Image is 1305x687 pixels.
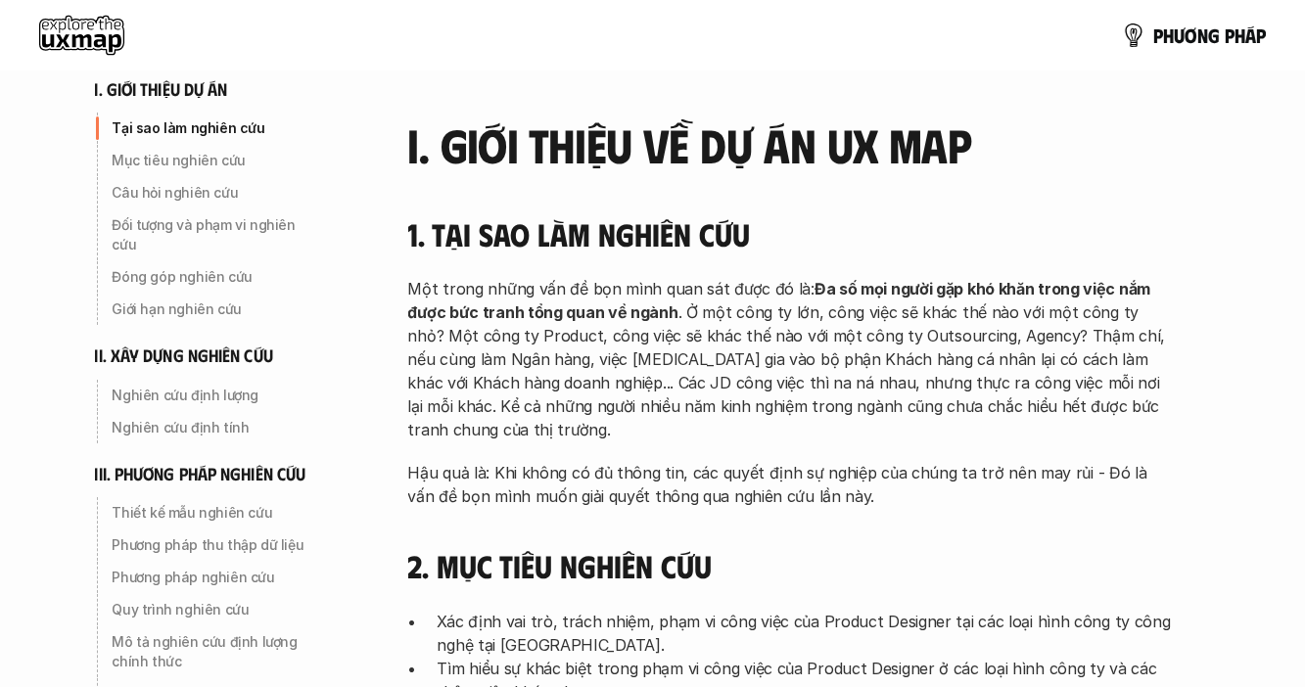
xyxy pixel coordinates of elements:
[408,461,1172,508] p: Hậu quả là: Khi không có đủ thông tin, các quyết định sự nghiệp của chúng ta trở nên may rủi - Đó...
[1256,24,1266,46] span: p
[95,344,273,367] h6: ii. xây dựng nghiên cứu
[95,78,228,101] h6: i. giới thiệu dự án
[113,299,322,319] p: Giới hạn nghiên cứu
[95,177,330,208] a: Câu hỏi nghiên cứu
[438,610,1172,657] p: Xác định vai trò, trách nhiệm, phạm vi công việc của Product Designer tại các loại hình công ty c...
[113,151,322,170] p: Mục tiêu nghiên cứu
[95,209,330,260] a: Đối tượng và phạm vi nghiên cứu
[113,568,322,587] p: Phương pháp nghiên cứu
[95,626,330,677] a: Mô tả nghiên cứu định lượng chính thức
[113,535,322,555] p: Phương pháp thu thập dữ liệu
[95,562,330,593] a: Phương pháp nghiên cứu
[1153,24,1163,46] span: p
[1225,24,1235,46] span: p
[408,119,1172,171] h3: I. Giới thiệu về dự án UX Map
[95,294,330,325] a: Giới hạn nghiên cứu
[113,600,322,619] p: Quy trình nghiên cứu
[113,503,322,523] p: Thiết kế mẫu nghiên cứu
[95,380,330,411] a: Nghiên cứu định lượng
[113,215,322,254] p: Đối tượng và phạm vi nghiên cứu
[113,183,322,203] p: Câu hỏi nghiên cứu
[95,412,330,443] a: Nghiên cứu định tính
[95,463,306,485] h6: iii. phương pháp nghiên cứu
[95,113,330,144] a: Tại sao làm nghiên cứu
[1235,24,1245,46] span: h
[95,145,330,176] a: Mục tiêu nghiên cứu
[113,632,322,671] p: Mô tả nghiên cứu định lượng chính thức
[95,497,330,528] a: Thiết kế mẫu nghiên cứu
[113,386,322,405] p: Nghiên cứu định lượng
[1197,24,1208,46] span: n
[95,529,330,561] a: Phương pháp thu thập dữ liệu
[95,261,330,293] a: Đóng góp nghiên cứu
[408,277,1172,441] p: Một trong những vấn đề bọn mình quan sát được đó là: . Ở một công ty lớn, công việc sẽ khác thế n...
[1185,24,1197,46] span: ơ
[113,267,322,287] p: Đóng góp nghiên cứu
[1174,24,1185,46] span: ư
[408,547,1172,584] h4: 2. Mục tiêu nghiên cứu
[113,118,322,138] p: Tại sao làm nghiên cứu
[408,215,1172,252] h4: 1. Tại sao làm nghiên cứu
[113,418,322,437] p: Nghiên cứu định tính
[95,594,330,625] a: Quy trình nghiên cứu
[1245,24,1256,46] span: á
[1163,24,1174,46] span: h
[1122,16,1266,55] a: phươngpháp
[1208,24,1220,46] span: g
